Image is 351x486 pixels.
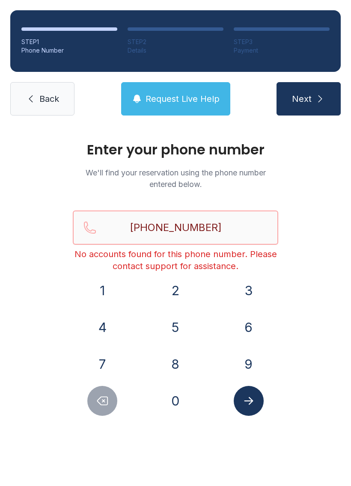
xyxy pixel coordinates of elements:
button: Submit lookup form [234,386,264,416]
input: Reservation phone number [73,210,278,245]
button: 1 [87,276,117,305]
button: 0 [161,386,190,416]
div: Details [128,46,223,55]
button: 9 [234,349,264,379]
div: No accounts found for this phone number. Please contact support for assistance. [73,248,278,272]
div: Phone Number [21,46,117,55]
button: 2 [161,276,190,305]
button: 8 [161,349,190,379]
button: 6 [234,312,264,342]
span: Request Live Help [146,93,220,105]
span: Next [292,93,312,105]
span: Back [39,93,59,105]
button: 7 [87,349,117,379]
h1: Enter your phone number [73,143,278,157]
div: STEP 1 [21,38,117,46]
div: Payment [234,46,330,55]
div: STEP 2 [128,38,223,46]
p: We'll find your reservation using the phone number entered below. [73,167,278,190]
button: 4 [87,312,117,342]
button: Delete number [87,386,117,416]
button: 5 [161,312,190,342]
button: 3 [234,276,264,305]
div: STEP 3 [234,38,330,46]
